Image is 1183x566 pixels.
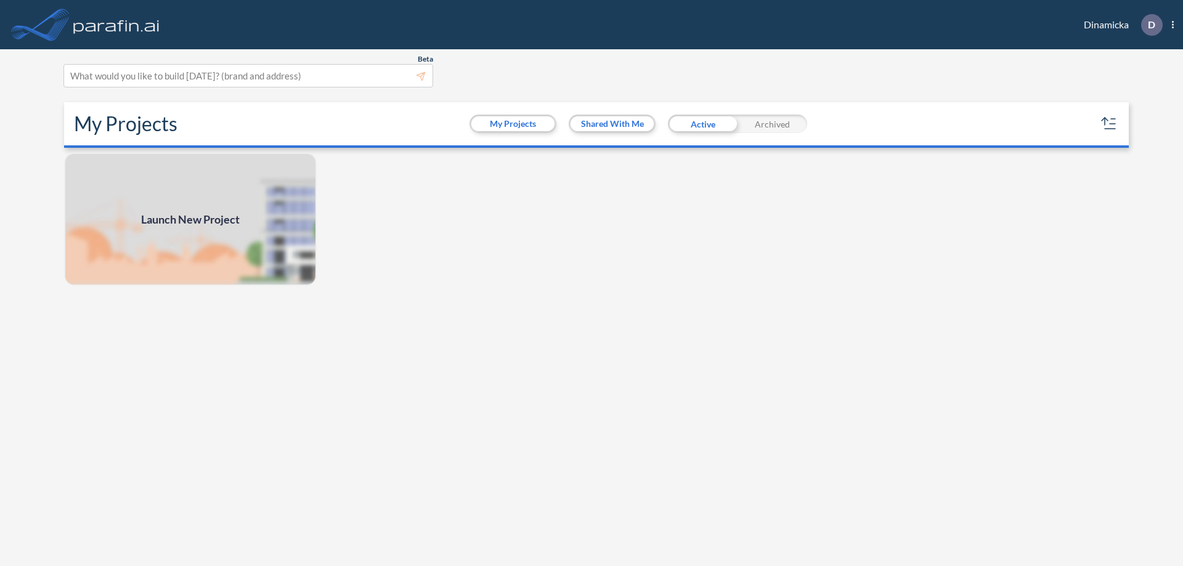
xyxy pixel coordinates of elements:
[668,115,738,133] div: Active
[141,211,240,228] span: Launch New Project
[471,116,555,131] button: My Projects
[64,153,317,286] a: Launch New Project
[71,12,162,37] img: logo
[1099,114,1119,134] button: sort
[571,116,654,131] button: Shared With Me
[418,54,433,64] span: Beta
[1065,14,1174,36] div: Dinamicka
[64,153,317,286] img: add
[1148,19,1155,30] p: D
[738,115,807,133] div: Archived
[74,112,177,135] h2: My Projects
